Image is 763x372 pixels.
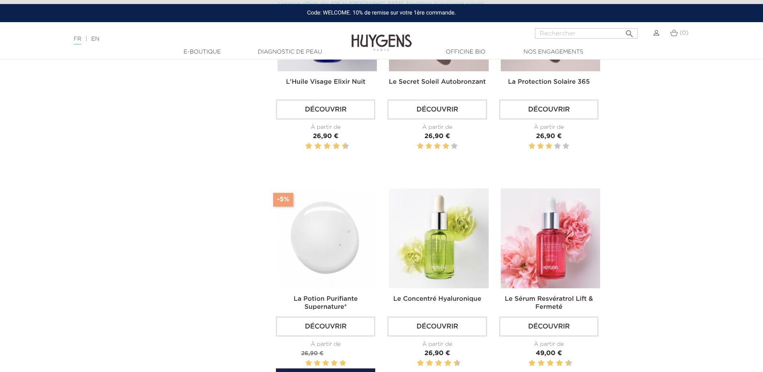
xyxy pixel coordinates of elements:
[343,141,348,151] label: 10
[505,296,593,310] a: Le Sérum Resvératrol Lift & Fermeté
[352,21,412,52] img: Huygens
[499,123,598,132] div: À partir de
[331,141,333,151] label: 7
[276,123,375,132] div: À partir de
[286,79,366,85] a: L'Huile Visage Elixir Nuit
[452,358,453,368] label: 9
[529,141,535,151] label: 1
[443,358,444,368] label: 7
[536,133,562,140] span: 26,90 €
[387,316,487,337] a: Découvrir
[555,358,556,368] label: 7
[74,36,81,45] a: FR
[334,141,338,151] label: 8
[304,141,305,151] label: 1
[389,79,486,85] a: Le Secret Soleil Autobronzant
[539,358,543,368] label: 4
[389,188,488,288] img: Le Concentré Hyaluronique
[451,141,457,151] label: 5
[455,358,459,368] label: 10
[545,358,547,368] label: 5
[563,141,569,151] label: 5
[424,350,450,357] span: 26,90 €
[567,358,571,368] label: 10
[276,316,375,337] a: Découvrir
[322,141,323,151] label: 5
[554,141,561,151] label: 4
[508,79,590,85] a: La Protection Solaire 365
[314,358,320,368] label: 2
[313,133,339,140] span: 26,90 €
[537,141,543,151] label: 2
[325,141,329,151] label: 6
[548,358,552,368] label: 6
[446,358,450,368] label: 8
[527,358,528,368] label: 1
[273,193,293,207] span: -5%
[426,48,506,56] a: Officine Bio
[250,48,330,56] a: Diagnostic de peau
[417,141,424,151] label: 1
[340,141,341,151] label: 9
[276,99,375,120] a: Découvrir
[387,123,487,132] div: À partir de
[415,358,417,368] label: 1
[564,358,565,368] label: 9
[418,358,422,368] label: 2
[313,141,314,151] label: 3
[387,99,487,120] a: Découvrir
[536,350,562,357] span: 49,00 €
[442,141,449,151] label: 4
[307,141,311,151] label: 2
[162,48,243,56] a: E-Boutique
[536,358,537,368] label: 3
[625,27,634,36] i: 
[501,188,600,288] img: Le Sérum Resvératrol Lift & Fermeté
[301,351,324,356] span: 26,90 €
[499,340,598,349] div: À partir de
[323,358,329,368] label: 3
[294,296,358,310] a: La Potion Purifiante Supernature*
[546,141,552,151] label: 3
[316,141,320,151] label: 4
[424,133,450,140] span: 26,90 €
[339,358,346,368] label: 5
[426,141,432,151] label: 2
[622,26,637,37] button: 
[70,34,312,44] div: |
[393,296,481,302] a: Le Concentré Hyaluronique
[331,358,337,368] label: 4
[437,358,441,368] label: 6
[434,141,440,151] label: 3
[434,358,435,368] label: 5
[499,99,598,120] a: Découvrir
[680,30,689,36] span: (0)
[91,36,99,42] a: EN
[513,48,594,56] a: Nos engagements
[424,358,426,368] label: 3
[305,358,312,368] label: 1
[428,358,432,368] label: 4
[276,340,375,349] div: À partir de
[557,358,561,368] label: 8
[535,28,638,39] input: Rechercher
[499,316,598,337] a: Découvrir
[387,340,487,349] div: À partir de
[530,358,534,368] label: 2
